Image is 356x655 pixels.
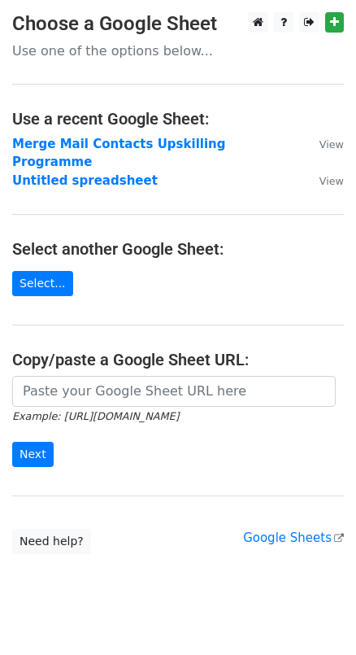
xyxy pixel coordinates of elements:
[12,42,344,59] p: Use one of the options below...
[12,12,344,36] h3: Choose a Google Sheet
[12,173,158,188] a: Untitled spreadsheet
[319,138,344,151] small: View
[243,531,344,545] a: Google Sheets
[12,109,344,129] h4: Use a recent Google Sheet:
[12,442,54,467] input: Next
[12,410,179,422] small: Example: [URL][DOMAIN_NAME]
[303,173,344,188] a: View
[12,137,226,170] a: Merge Mail Contacts Upskilling Programme
[12,239,344,259] h4: Select another Google Sheet:
[319,175,344,187] small: View
[12,376,336,407] input: Paste your Google Sheet URL here
[303,137,344,151] a: View
[12,529,91,554] a: Need help?
[12,271,73,296] a: Select...
[12,350,344,369] h4: Copy/paste a Google Sheet URL:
